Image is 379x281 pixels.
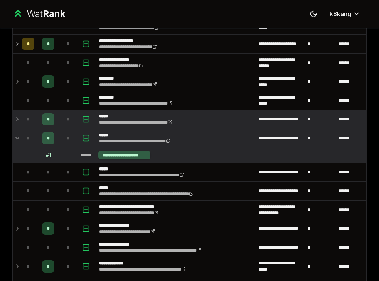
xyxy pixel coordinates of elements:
span: Rank [43,8,65,19]
a: WatRank [12,8,65,20]
span: k8kang [330,9,351,18]
div: Wat [27,8,65,20]
div: # 1 [46,152,51,158]
button: k8kang [323,7,367,21]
